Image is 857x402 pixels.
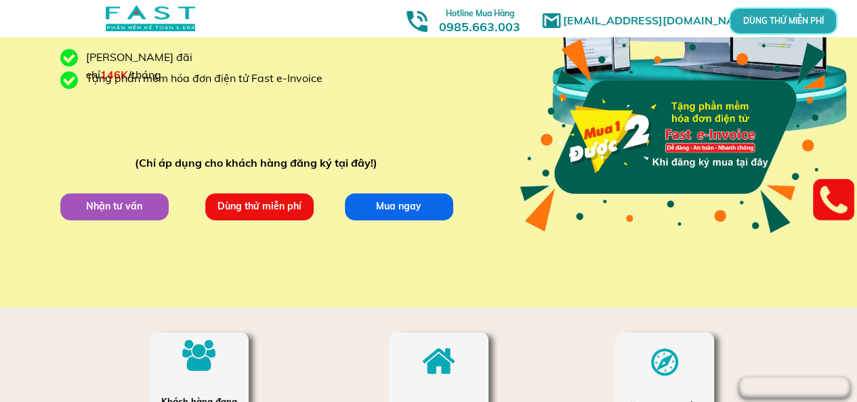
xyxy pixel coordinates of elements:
span: 146K [100,68,128,81]
div: (Chỉ áp dụng cho khách hàng đăng ký tại đây!) [135,155,383,172]
span: Hotline Mua Hàng [446,8,514,18]
h3: 0985.663.003 [424,5,535,34]
div: [PERSON_NAME] đãi chỉ /tháng [86,49,262,83]
div: Tặng phần mềm hóa đơn điện tử Fast e-Invoice [86,70,333,87]
p: Nhận tư vấn [60,193,169,220]
p: Mua ngay [345,193,453,220]
h1: [EMAIL_ADDRESS][DOMAIN_NAME] [563,12,763,30]
p: Dùng thử miễn phí [205,193,314,220]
